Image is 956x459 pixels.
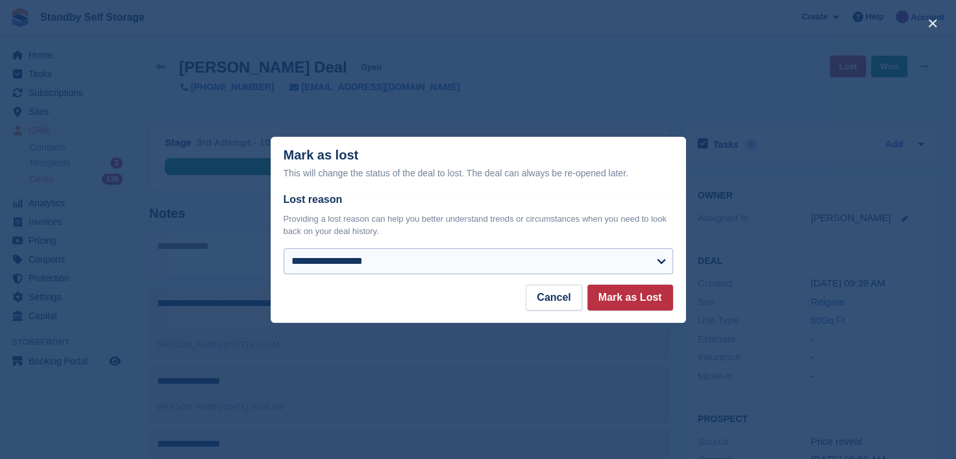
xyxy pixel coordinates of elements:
button: close [922,13,943,34]
button: Cancel [526,285,582,311]
div: This will change the status of the deal to lost. The deal can always be re-opened later. [284,165,673,181]
p: Providing a lost reason can help you better understand trends or circumstances when you need to l... [284,213,673,238]
div: Mark as lost [284,148,673,181]
button: Mark as Lost [587,285,673,311]
label: Lost reason [284,192,673,207]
